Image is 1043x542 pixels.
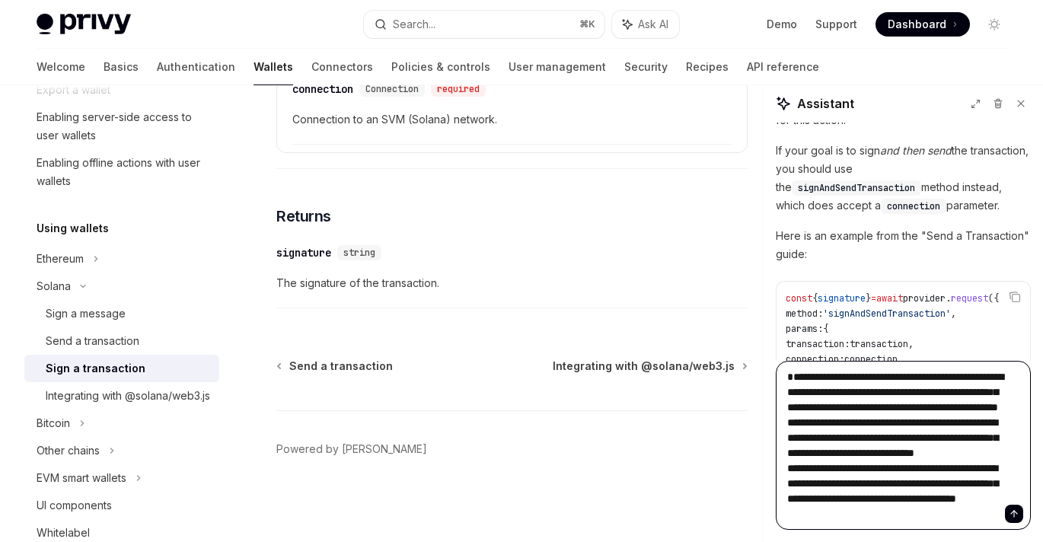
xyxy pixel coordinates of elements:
[1005,287,1025,307] button: Copy the contents from the code block
[311,49,373,85] a: Connectors
[37,154,210,190] div: Enabling offline actions with user wallets
[24,355,219,382] a: Sign a transaction
[767,17,797,32] a: Demo
[276,245,331,260] div: signature
[37,108,210,145] div: Enabling server-side access to user wallets
[292,110,732,129] span: Connection to an SVM (Solana) network.
[786,353,844,365] span: connection:
[37,469,126,487] div: EVM smart wallets
[289,359,393,374] span: Send a transaction
[797,94,854,113] span: Assistant
[786,308,823,320] span: method:
[898,353,903,365] span: ,
[638,17,668,32] span: Ask AI
[866,292,871,304] span: }
[798,182,915,194] span: signAndSendTransaction
[815,17,857,32] a: Support
[903,292,946,304] span: provider
[278,359,393,374] a: Send a transaction
[776,142,1031,215] p: If your goal is to sign the transaction, you should use the method instead, which does accept a p...
[509,49,606,85] a: User management
[818,292,866,304] span: signature
[37,277,71,295] div: Solana
[553,359,735,374] span: Integrating with @solana/web3.js
[24,149,219,195] a: Enabling offline actions with user wallets
[343,247,375,259] span: string
[887,200,940,212] span: connection
[624,49,668,85] a: Security
[24,382,219,410] a: Integrating with @solana/web3.js
[951,292,988,304] span: request
[276,442,427,457] a: Powered by [PERSON_NAME]
[24,300,219,327] a: Sign a message
[871,292,876,304] span: =
[553,359,746,374] a: Integrating with @solana/web3.js
[823,323,828,335] span: {
[786,338,850,350] span: transaction:
[104,49,139,85] a: Basics
[393,15,435,33] div: Search...
[876,12,970,37] a: Dashboard
[37,219,109,238] h5: Using wallets
[157,49,235,85] a: Authentication
[786,292,812,304] span: const
[24,327,219,355] a: Send a transaction
[776,227,1031,263] p: Here is an example from the "Send a Transaction" guide:
[391,49,490,85] a: Policies & controls
[365,83,419,95] span: Connection
[982,12,1006,37] button: Toggle dark mode
[1005,505,1023,523] button: Send message
[24,492,219,519] a: UI components
[46,359,145,378] div: Sign a transaction
[46,304,126,323] div: Sign a message
[46,332,139,350] div: Send a transaction
[292,81,353,97] div: connection
[880,144,952,157] em: and then send
[24,104,219,149] a: Enabling server-side access to user wallets
[988,292,999,304] span: ({
[37,496,112,515] div: UI components
[946,292,951,304] span: .
[276,206,331,227] span: Returns
[888,17,946,32] span: Dashboard
[37,524,90,542] div: Whitelabel
[37,250,84,268] div: Ethereum
[37,414,70,432] div: Bitcoin
[951,308,956,320] span: ,
[276,274,748,292] span: The signature of the transaction.
[686,49,729,85] a: Recipes
[612,11,679,38] button: Ask AI
[254,49,293,85] a: Wallets
[431,81,486,97] div: required
[364,11,604,38] button: Search...⌘K
[579,18,595,30] span: ⌘ K
[823,308,951,320] span: 'signAndSendTransaction'
[844,353,898,365] span: connection
[37,14,131,35] img: light logo
[876,292,903,304] span: await
[37,442,100,460] div: Other chains
[46,387,210,405] div: Integrating with @solana/web3.js
[747,49,819,85] a: API reference
[786,323,823,335] span: params:
[812,292,818,304] span: {
[37,49,85,85] a: Welcome
[908,338,914,350] span: ,
[850,338,908,350] span: transaction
